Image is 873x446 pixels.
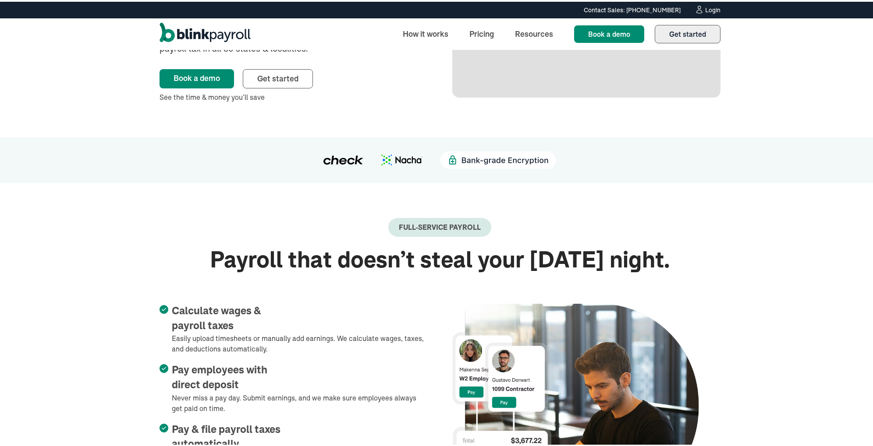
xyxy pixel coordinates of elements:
[172,303,261,330] span: Calculate wages & payroll taxes
[160,90,428,101] div: See the time & money you’ll save
[160,67,234,87] a: Book a demo
[705,5,720,11] div: Login
[160,302,428,352] li: Easily upload timesheets or manually add earnings. We calculate wages, taxes, and deductions auto...
[655,23,720,42] a: Get started
[160,21,251,44] a: home
[508,23,560,42] a: Resources
[584,4,681,13] div: Contact Sales: [PHONE_NUMBER]
[160,361,428,411] li: Never miss a pay day. Submit earnings, and we make sure employees always get paid on time.
[257,72,298,82] span: Get started
[695,4,720,13] a: Login
[669,28,706,37] span: Get started
[160,246,720,270] h2: Payroll that doesn’t steal your [DATE] night.
[172,362,267,389] span: Pay employees with direct deposit
[574,24,644,41] a: Book a demo
[243,67,313,87] a: Get started
[399,221,481,230] div: Full-Service payroll
[462,23,501,42] a: Pricing
[588,28,630,37] span: Book a demo
[396,23,455,42] a: How it works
